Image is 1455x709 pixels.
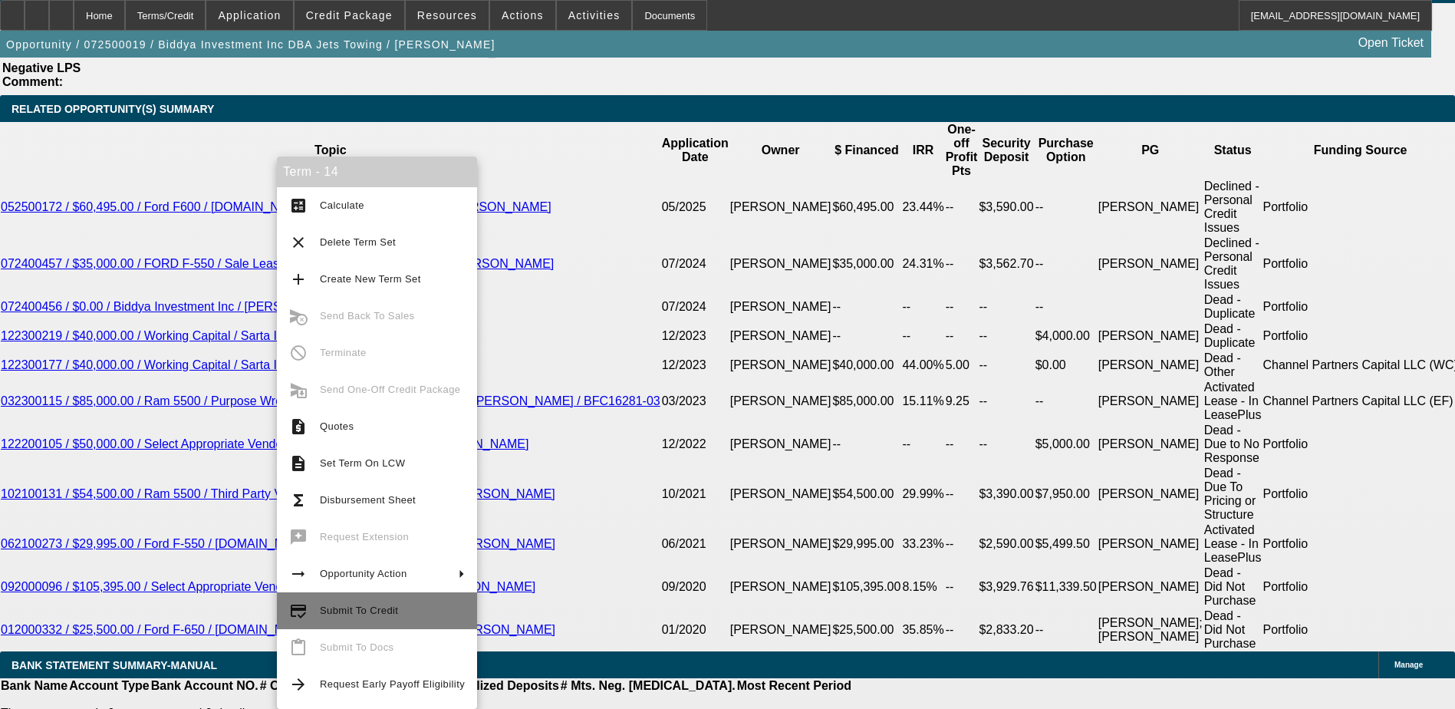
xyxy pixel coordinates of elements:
button: Credit Package [295,1,404,30]
a: 032300115 / $85,000.00 / Ram 5500 / Purpose Wrecker LLC / Biddya Investment Inc / [PERSON_NAME] /... [1,394,660,407]
td: -- [945,423,979,466]
td: 12/2022 [661,423,729,466]
a: 122300177 / $40,000.00 / Working Capital / Sarta Inc / [PERSON_NAME] [1,358,401,371]
td: -- [945,566,979,608]
th: # Mts. Neg. [MEDICAL_DATA]. [560,678,736,694]
td: -- [901,292,944,322]
td: $35,000.00 [831,236,901,292]
td: [PERSON_NAME]; [PERSON_NAME] [1098,608,1203,651]
span: Actions [502,9,544,21]
th: Annualized Deposits [437,678,559,694]
a: 052500172 / $60,495.00 / Ford F600 / [DOMAIN_NAME] / Biddya Investment Inc / [PERSON_NAME] [1,200,551,213]
span: Manage [1394,661,1423,669]
td: 24.31% [901,236,944,292]
td: $2,833.20 [978,608,1034,651]
td: [PERSON_NAME] [1098,466,1203,523]
a: 092000096 / $105,395.00 / Select Appropriate Vendor / Biddya Investment Inc / [PERSON_NAME] [1,580,535,593]
td: $2,590.00 [978,523,1034,566]
td: 05/2025 [661,179,729,236]
td: 9.25 [945,380,979,423]
td: [PERSON_NAME] [729,322,832,351]
a: 072400456 / $0.00 / Biddya Investment Inc / [PERSON_NAME] [1,300,345,313]
span: Quotes [320,420,354,432]
th: Security Deposit [978,122,1034,179]
a: Open Ticket [1352,30,1430,56]
td: 09/2020 [661,566,729,608]
td: Dead - Other [1203,351,1262,380]
th: Purchase Option [1035,122,1098,179]
td: -- [831,292,901,322]
td: $3,590.00 [978,179,1034,236]
td: [PERSON_NAME] [1098,423,1203,466]
td: $3,929.76 [978,566,1034,608]
td: -- [978,322,1034,351]
td: Dead - Duplicate [1203,322,1262,351]
td: Activated Lease - In LeasePlus [1203,523,1262,566]
td: [PERSON_NAME] [1098,322,1203,351]
td: 23.44% [901,179,944,236]
a: 072400457 / $35,000.00 / FORD F-550 / Sale Leaseback / Biddya Investment Inc / [PERSON_NAME] [1,257,554,270]
td: Declined - Personal Credit Issues [1203,236,1262,292]
td: $0.00 [1035,351,1098,380]
span: Application [218,9,281,21]
td: [PERSON_NAME] [729,608,832,651]
td: $54,500.00 [831,466,901,523]
td: $25,500.00 [831,608,901,651]
td: 12/2023 [661,322,729,351]
button: Activities [557,1,632,30]
td: Dead - Due To Pricing or Structure [1203,466,1262,523]
td: 33.23% [901,523,944,566]
td: [PERSON_NAME] [729,380,832,423]
td: [PERSON_NAME] [1098,351,1203,380]
td: -- [831,423,901,466]
div: Term - 14 [277,157,477,187]
mat-icon: arrow_right_alt [289,565,308,583]
td: -- [945,322,979,351]
th: IRR [901,122,944,179]
td: Declined - Personal Credit Issues [1203,179,1262,236]
a: 122200105 / $50,000.00 / Select Appropriate Vendor / Biddya Investment Inc / [PERSON_NAME] [1,437,528,450]
mat-icon: add [289,270,308,289]
th: One-off Profit Pts [945,122,979,179]
td: -- [1035,608,1098,651]
td: [PERSON_NAME] [729,292,832,322]
td: -- [901,322,944,351]
mat-icon: arrow_forward [289,675,308,694]
td: [PERSON_NAME] [729,566,832,608]
td: 06/2021 [661,523,729,566]
td: -- [901,423,944,466]
td: 44.00% [901,351,944,380]
span: Submit To Credit [320,605,398,616]
td: [PERSON_NAME] [729,423,832,466]
td: -- [945,179,979,236]
span: BANK STATEMENT SUMMARY-MANUAL [12,659,217,671]
td: [PERSON_NAME] [1098,523,1203,566]
td: [PERSON_NAME] [729,351,832,380]
td: -- [945,236,979,292]
td: [PERSON_NAME] [1098,236,1203,292]
td: Dead - Due to No Response [1203,423,1262,466]
td: [PERSON_NAME] [729,466,832,523]
a: 012000332 / $25,500.00 / Ford F-650 / [DOMAIN_NAME] / Biddya Investment Inc / [PERSON_NAME] [1,623,555,636]
td: $3,390.00 [978,466,1034,523]
mat-icon: description [289,454,308,473]
td: 15.11% [901,380,944,423]
td: $105,395.00 [831,566,901,608]
th: Status [1203,122,1262,179]
td: 07/2024 [661,236,729,292]
td: [PERSON_NAME] [1098,380,1203,423]
td: $60,495.00 [831,179,901,236]
td: -- [1035,236,1098,292]
a: 062100273 / $29,995.00 / Ford F-550 / [DOMAIN_NAME] / Biddya Investment Inc / [PERSON_NAME] [1,537,555,550]
td: $11,339.50 [1035,566,1098,608]
mat-icon: request_quote [289,417,308,436]
th: PG [1098,122,1203,179]
mat-icon: credit_score [289,602,308,620]
td: [PERSON_NAME] [729,523,832,566]
td: $3,562.70 [978,236,1034,292]
th: # Of Periods [259,678,333,694]
th: Application Date [661,122,729,179]
td: -- [978,351,1034,380]
td: [PERSON_NAME] [729,236,832,292]
span: Calculate [320,200,364,211]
